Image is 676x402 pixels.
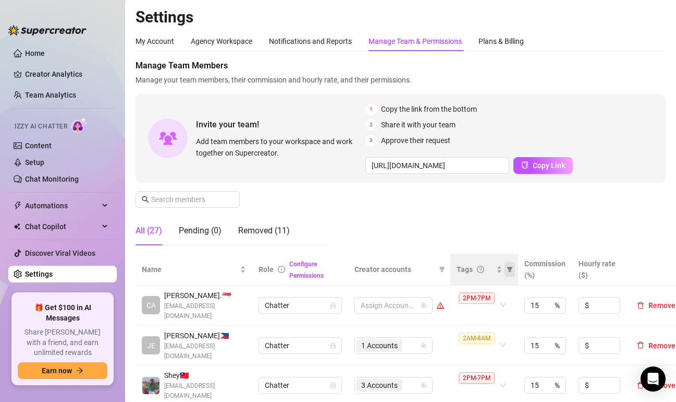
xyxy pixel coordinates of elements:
[196,118,365,131] span: Invite your team!
[25,141,52,150] a: Content
[637,382,644,389] span: delete
[164,301,246,321] span: [EMAIL_ADDRESS][DOMAIN_NAME]
[572,254,626,286] th: Hourly rate ($)
[191,36,252,47] div: Agency Workspace
[136,224,162,237] div: All (27)
[25,91,76,99] a: Team Analytics
[357,339,402,352] span: 1 Accounts
[25,249,95,257] a: Discover Viral Videos
[8,25,87,36] img: logo-BBDzfeDw.svg
[459,292,495,304] span: 2PM-7PM
[357,379,402,392] span: 3 Accounts
[421,302,427,309] span: team
[518,254,572,286] th: Commission (%)
[365,103,377,115] span: 1
[354,264,435,275] span: Creator accounts
[147,340,155,351] span: JE
[71,117,88,133] img: AI Chatter
[142,264,238,275] span: Name
[459,333,495,344] span: 2AM-8AM
[259,265,274,274] span: Role
[18,303,107,323] span: 🎁 Get $100 in AI Messages
[151,194,225,205] input: Search members
[478,36,524,47] div: Plans & Billing
[136,74,666,86] span: Manage your team members, their commission and hourly rate, and their permissions.
[196,136,361,159] span: Add team members to your workspace and work together on Supercreator.
[330,382,336,388] span: lock
[25,175,79,183] a: Chat Monitoring
[330,302,336,309] span: lock
[18,362,107,379] button: Earn nowarrow-right
[14,202,22,210] span: thunderbolt
[513,157,573,174] button: Copy Link
[25,49,45,57] a: Home
[381,103,477,115] span: Copy the link from the bottom
[368,36,462,47] div: Manage Team & Permissions
[289,261,324,279] a: Configure Permissions
[164,370,246,381] span: Shey 🇹🇼
[25,197,99,214] span: Automations
[136,36,174,47] div: My Account
[136,60,666,72] span: Manage Team Members
[146,300,156,311] span: CA
[18,327,107,358] span: Share [PERSON_NAME] with a friend, and earn unlimited rewards
[238,224,290,237] div: Removed (11)
[641,366,666,392] div: Open Intercom Messenger
[459,372,495,384] span: 2PM-7PM
[365,119,377,131] span: 2
[164,381,246,401] span: [EMAIL_ADDRESS][DOMAIN_NAME]
[142,196,149,203] span: search
[361,380,398,391] span: 3 Accounts
[421,382,427,388] span: team
[381,135,450,146] span: Approve their request
[164,290,246,301] span: [PERSON_NAME]. 🇸🇬
[142,377,159,394] img: Shey
[648,301,675,310] span: Remove
[365,135,377,146] span: 3
[265,377,336,393] span: Chatter
[278,266,285,273] span: info-circle
[265,298,336,313] span: Chatter
[25,218,99,235] span: Chat Copilot
[330,342,336,349] span: lock
[507,266,513,273] span: filter
[439,266,445,273] span: filter
[136,254,252,286] th: Name
[76,367,83,374] span: arrow-right
[477,266,484,273] span: question-circle
[269,36,352,47] div: Notifications and Reports
[437,262,447,277] span: filter
[457,264,473,275] span: Tags
[136,7,666,27] h2: Settings
[533,161,565,170] span: Copy Link
[25,66,108,82] a: Creator Analytics
[179,224,222,237] div: Pending (0)
[14,223,20,230] img: Chat Copilot
[15,122,67,132] span: Izzy AI Chatter
[505,262,515,277] span: filter
[25,270,53,278] a: Settings
[361,340,398,351] span: 1 Accounts
[42,366,72,375] span: Earn now
[421,342,427,349] span: team
[637,302,644,309] span: delete
[437,302,444,309] span: warning
[25,158,44,167] a: Setup
[164,341,246,361] span: [EMAIL_ADDRESS][DOMAIN_NAME]
[648,341,675,350] span: Remove
[381,119,456,131] span: Share it with your team
[637,341,644,349] span: delete
[164,330,246,341] span: [PERSON_NAME] 🇵🇭
[265,338,336,353] span: Chatter
[521,161,528,169] span: copy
